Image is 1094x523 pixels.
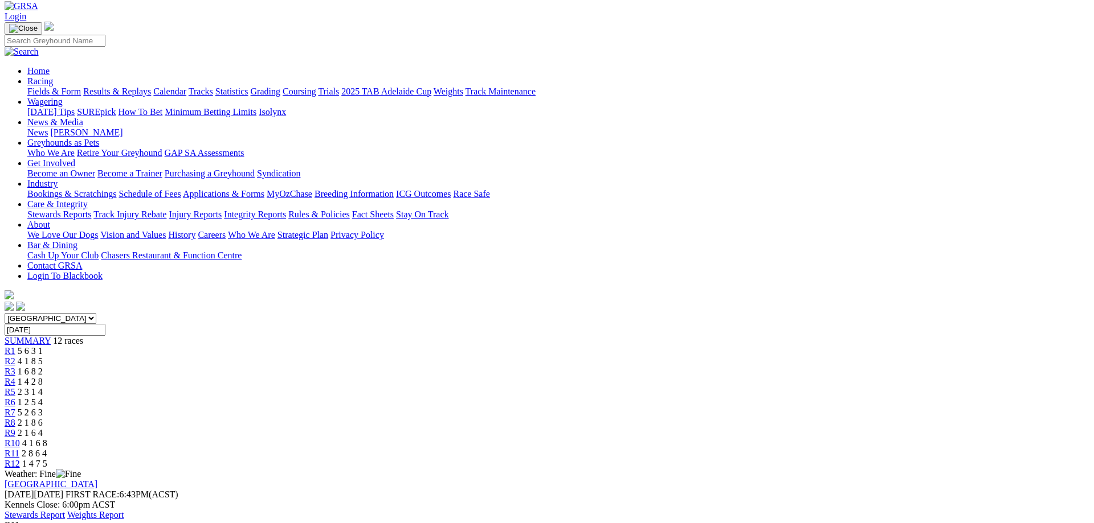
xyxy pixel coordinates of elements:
[56,469,81,479] img: Fine
[5,397,15,407] a: R6
[27,168,1089,179] div: Get Involved
[5,407,15,417] a: R7
[165,168,255,178] a: Purchasing a Greyhound
[5,448,19,458] a: R11
[27,76,53,86] a: Racing
[466,87,536,96] a: Track Maintenance
[77,148,162,158] a: Retire Your Greyhound
[27,87,81,96] a: Fields & Form
[93,209,166,219] a: Track Injury Rebate
[5,459,20,468] a: R12
[259,107,286,117] a: Isolynx
[5,428,15,438] a: R9
[169,209,222,219] a: Injury Reports
[16,302,25,311] img: twitter.svg
[153,87,186,96] a: Calendar
[18,397,43,407] span: 1 2 5 4
[5,418,15,427] a: R8
[27,250,1089,261] div: Bar & Dining
[5,22,42,35] button: Toggle navigation
[453,189,489,199] a: Race Safe
[97,168,162,178] a: Become a Trainer
[27,158,75,168] a: Get Involved
[27,199,88,209] a: Care & Integrity
[165,148,244,158] a: GAP SA Assessments
[18,407,43,417] span: 5 2 6 3
[100,230,166,240] a: Vision and Values
[18,366,43,376] span: 1 6 8 2
[251,87,280,96] a: Grading
[5,356,15,366] a: R2
[27,240,77,250] a: Bar & Dining
[27,271,103,281] a: Login To Blackbook
[27,87,1089,97] div: Racing
[5,510,65,520] a: Stewards Report
[318,87,339,96] a: Trials
[27,189,1089,199] div: Industry
[183,189,264,199] a: Applications & Forms
[44,22,54,31] img: logo-grsa-white.png
[5,438,20,448] a: R10
[27,230,1089,240] div: About
[27,189,116,199] a: Bookings & Scratchings
[101,250,242,260] a: Chasers Restaurant & Function Centre
[5,346,15,356] a: R1
[27,179,58,188] a: Industry
[5,387,15,397] a: R5
[5,324,105,336] input: Select date
[27,138,99,147] a: Greyhounds as Pets
[341,87,431,96] a: 2025 TAB Adelaide Cup
[27,250,99,260] a: Cash Up Your Club
[5,479,97,489] a: [GEOGRAPHIC_DATA]
[5,489,34,499] span: [DATE]
[27,148,1089,158] div: Greyhounds as Pets
[5,11,26,21] a: Login
[119,107,163,117] a: How To Bet
[22,459,47,468] span: 1 4 7 5
[5,35,105,47] input: Search
[228,230,275,240] a: Who We Are
[267,189,312,199] a: MyOzChase
[396,209,448,219] a: Stay On Track
[315,189,394,199] a: Breeding Information
[27,117,83,127] a: News & Media
[27,127,1089,138] div: News & Media
[50,127,123,137] a: [PERSON_NAME]
[168,230,195,240] a: History
[18,418,43,427] span: 2 1 8 6
[352,209,394,219] a: Fact Sheets
[224,209,286,219] a: Integrity Reports
[5,47,39,57] img: Search
[27,209,1089,220] div: Care & Integrity
[283,87,316,96] a: Coursing
[215,87,248,96] a: Statistics
[66,489,119,499] span: FIRST RACE:
[5,366,15,376] a: R3
[22,438,47,448] span: 4 1 6 8
[27,261,82,270] a: Contact GRSA
[277,230,328,240] a: Strategic Plan
[5,1,38,11] img: GRSA
[5,377,15,386] span: R4
[22,448,47,458] span: 2 8 6 4
[119,189,181,199] a: Schedule of Fees
[18,428,43,438] span: 2 1 6 4
[27,209,91,219] a: Stewards Reports
[5,302,14,311] img: facebook.svg
[5,336,51,345] a: SUMMARY
[67,510,124,520] a: Weights Report
[66,489,178,499] span: 6:43PM(ACST)
[27,127,48,137] a: News
[27,107,75,117] a: [DATE] Tips
[198,230,226,240] a: Careers
[5,469,81,479] span: Weather: Fine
